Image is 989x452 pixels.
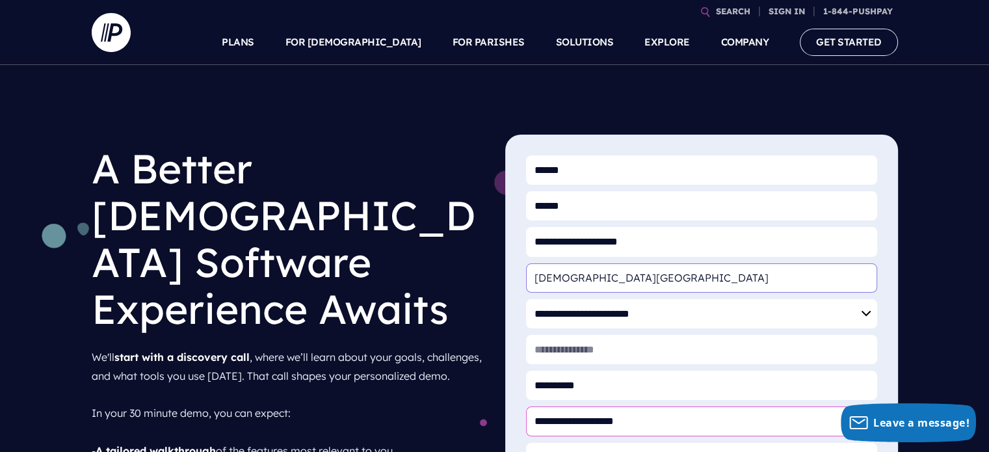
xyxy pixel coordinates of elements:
[721,20,769,65] a: COMPANY
[873,416,969,430] span: Leave a message!
[453,20,525,65] a: FOR PARISHES
[841,403,976,442] button: Leave a message!
[800,29,898,55] a: GET STARTED
[114,351,250,364] strong: start with a discovery call
[222,20,254,65] a: PLANS
[526,263,877,293] input: Organization Name
[92,135,484,343] h1: A Better [DEMOGRAPHIC_DATA] Software Experience Awaits
[556,20,614,65] a: SOLUTIONS
[644,20,690,65] a: EXPLORE
[285,20,421,65] a: FOR [DEMOGRAPHIC_DATA]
